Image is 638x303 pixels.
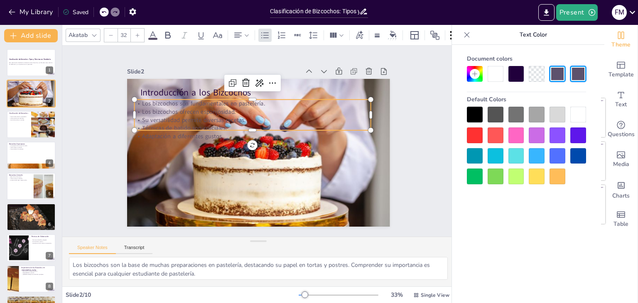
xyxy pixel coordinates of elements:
[46,221,53,228] div: 6
[9,297,53,300] p: Innovaciones y Tendencias
[9,301,53,303] p: Técnicas de repostería molecular.
[138,87,375,120] p: Los bizcochos son fundamentales en pastelería.
[137,103,373,136] p: Su versatilidad permite diversas recetas.
[8,90,52,91] p: Adaptación a diferentes gustos.
[8,88,52,90] p: Técnicas de batido son cruciales.
[63,8,88,16] div: Saved
[9,208,53,210] p: Combinación con rellenos y coberturas.
[609,70,634,79] span: Template
[135,119,371,152] p: Adaptación a diferentes gustos.
[421,292,449,298] span: Single View
[7,234,56,261] div: 7
[31,236,53,238] p: Técnicas de Elaboración
[474,25,593,45] p: Text Color
[9,148,53,150] p: Personalización de sabores.
[9,116,29,117] p: Tipos de bizcochos en pastelería.
[7,203,56,231] div: 6
[9,81,53,84] p: Introducción a los Bizcochos
[46,190,53,198] div: 5
[9,210,53,212] p: Uso de chocolates de diferentes porcentajes.
[9,147,53,149] p: Textura ligera y aireada.
[4,29,58,42] button: Add slide
[604,144,638,174] div: Add images, graphics, shapes or video
[467,92,586,107] div: Default Colors
[21,274,53,275] p: [PERSON_NAME] en la educación pastelera.
[9,112,29,115] p: Clasificación de Bizcochos
[604,115,638,144] div: Get real-time input from your audience
[612,4,627,21] button: F M
[373,29,382,42] div: Border settings
[69,245,116,254] button: Speaker Notes
[7,265,56,293] div: 8
[327,29,346,42] div: Column Count
[69,257,448,280] textarea: Los bizcochos son la base de muchas preparaciones en pastelería, destacando su papel en tortas y ...
[9,178,31,179] p: Textura suave y húmeda.
[615,100,627,109] span: Text
[613,160,629,169] span: Media
[9,145,53,147] p: Incorporación de aire en la mezcla.
[9,176,31,178] p: Base de muchas tortas.
[136,111,372,144] p: Técnicas de batido son cruciales.
[611,40,631,49] span: Theme
[467,51,586,66] div: Document colors
[9,58,51,60] strong: Clasificación de Bizcochos: Tipos y Técnicas en Pastelería
[9,119,29,121] p: Uso de bizcochos en recetas.
[9,300,53,301] p: Innovaciones en sabores.
[21,266,53,271] p: Importancia de los Bizcochos en [GEOGRAPHIC_DATA]
[538,4,555,21] button: Export to PowerPoint
[604,204,638,234] div: Add a table
[9,62,53,65] p: Esta presentación abordará la clasificación de los bizcochos, sus diferentes tipos, técnicas de e...
[67,29,89,41] div: Akatab
[116,245,153,254] button: Transcript
[9,174,31,176] p: Bizcochos Genovés
[604,174,638,204] div: Add charts and graphs
[31,241,53,243] p: Control de la cocción.
[46,128,53,136] div: 3
[9,207,53,209] p: Sabor intenso y textura rica.
[9,117,29,119] p: Características de cada tipo.
[387,291,407,299] div: 33 %
[7,80,56,107] div: 2
[46,98,53,105] div: 2
[612,5,627,20] div: F M
[46,66,53,74] div: 1
[9,143,53,145] p: Bizcochos Esponjosos
[604,85,638,115] div: Add text boxes
[135,54,308,80] div: Slide 2
[7,173,56,200] div: 5
[7,142,56,169] div: 4
[430,30,440,40] span: Position
[6,5,56,19] button: My Library
[46,252,53,259] div: 7
[31,239,53,241] p: Técnicas de batido y plegado.
[46,159,53,167] div: 4
[137,95,374,128] p: Los bizcochos ofrecen esponjosidad.
[66,291,299,299] div: Slide 2 / 10
[604,55,638,85] div: Add ready made slides
[145,74,382,111] p: Introducción a los Bizcochos
[8,85,52,87] p: Los bizcochos ofrecen esponjosidad.
[9,179,31,181] p: Aromatización para mejorar sabor.
[604,25,638,55] div: Change the overall theme
[612,191,630,200] span: Charts
[7,111,56,138] div: 3
[46,283,53,290] div: 8
[408,29,421,42] div: Layout
[387,31,399,39] div: Background color
[21,270,53,272] p: Base para variedad de postres.
[8,84,52,86] p: Los bizcochos son fundamentales en pastelería.
[353,29,366,42] div: Text effects
[270,5,359,17] input: Insert title
[21,272,53,274] p: Adaptabilidad a recetas.
[608,130,635,139] span: Questions
[31,242,53,244] p: Importancia de la técnica en pastelería.
[9,205,53,207] p: Bizcochos de Chocolate
[7,49,56,76] div: 1
[613,220,628,229] span: Table
[556,4,598,21] button: Present
[8,87,52,88] p: Su versatilidad permite diversas recetas.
